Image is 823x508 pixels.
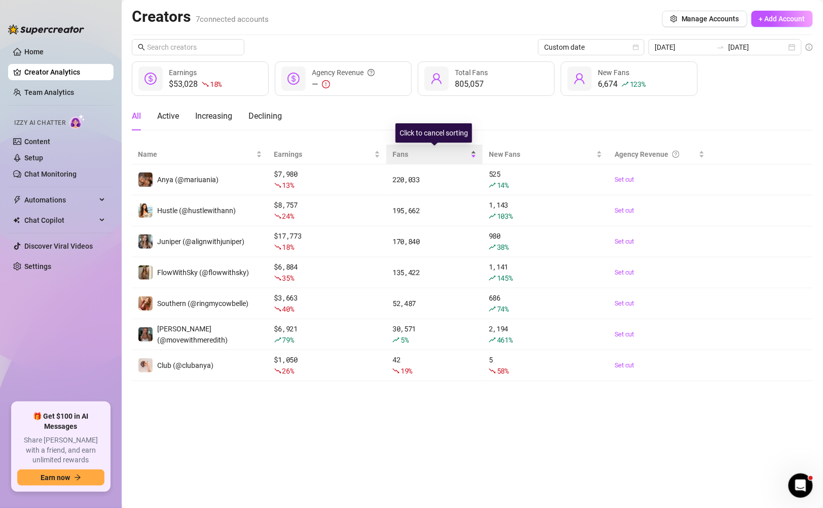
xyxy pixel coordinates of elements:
[145,73,157,85] span: dollar-circle
[24,64,105,80] a: Creator Analytics
[147,42,230,53] input: Search creators
[489,168,602,191] div: 525
[41,473,70,482] span: Earn now
[806,44,813,51] span: info-circle
[248,110,282,122] div: Declining
[662,11,747,27] button: Manage Accounts
[274,244,281,251] span: fall
[392,174,477,185] div: 220,033
[138,296,153,311] img: Southern (@ringmycowbelle)
[274,292,381,315] div: $ 3,663
[455,69,488,77] span: Total Fans
[138,358,153,372] img: Club (@clubanya)
[392,354,477,377] div: 42
[497,304,509,314] span: 74 %
[157,110,179,122] div: Active
[74,474,81,481] span: arrow-right
[615,267,704,278] a: Set cut
[615,236,704,247] a: Set cut
[138,234,153,249] img: Juniper (@alignwithjuniper)
[169,78,222,90] div: $53,028
[392,298,477,309] div: 52,487
[396,123,472,143] div: Click to cancel sorting
[672,149,679,160] span: question-circle
[497,180,509,190] span: 14 %
[489,323,602,346] div: 2,194
[24,242,93,250] a: Discover Viral Videos
[288,73,300,85] span: dollar-circle
[489,306,496,313] span: rise
[497,366,509,376] span: 58 %
[489,149,594,160] span: New Fans
[598,78,646,90] div: 6,674
[282,304,294,314] span: 40 %
[24,170,77,178] a: Chat Monitoring
[717,43,725,51] span: swap-right
[483,145,609,164] th: New Fans
[312,67,375,78] div: Agency Revenue
[274,213,281,220] span: fall
[574,73,586,85] span: user
[489,213,496,220] span: rise
[13,196,21,204] span: thunderbolt
[274,367,281,375] span: fall
[615,206,704,216] a: Set cut
[431,73,443,85] span: user
[210,79,222,89] span: 18 %
[497,242,509,252] span: 38 %
[282,335,294,345] span: 79 %
[392,149,469,160] span: Fans
[274,354,381,377] div: $ 1,050
[598,69,629,77] span: New Fans
[202,81,209,88] span: fall
[282,242,294,252] span: 18 %
[24,154,43,162] a: Setup
[14,118,65,128] span: Izzy AI Chatter
[622,81,629,88] span: rise
[13,217,20,224] img: Chat Copilot
[274,149,373,160] span: Earnings
[717,43,725,51] span: to
[630,79,646,89] span: 123 %
[196,15,269,24] span: 7 connected accounts
[132,7,269,26] h2: Creators
[157,207,236,215] span: Hustle (@hustlewithann)
[132,110,141,122] div: All
[392,236,477,247] div: 170,840
[17,412,104,431] span: 🎁 Get $100 in AI Messages
[138,149,254,160] span: Name
[489,182,496,189] span: rise
[489,336,496,344] span: rise
[274,182,281,189] span: fall
[157,268,249,277] span: FlowWithSky (@flowwithsky)
[544,40,638,55] span: Custom date
[401,335,408,345] span: 5 %
[489,244,496,251] span: rise
[655,42,712,53] input: Start date
[752,11,813,27] button: + Add Account
[489,275,496,282] span: rise
[268,145,387,164] th: Earnings
[157,299,248,308] span: Southern (@ringmycowbelle)
[24,192,96,208] span: Automations
[392,205,477,216] div: 195,662
[282,366,294,376] span: 26 %
[282,180,294,190] span: 13 %
[282,211,294,221] span: 24 %
[132,145,268,164] th: Name
[615,175,704,185] a: Set cut
[157,325,228,344] span: [PERSON_NAME] (@movewithmeredith)
[489,199,602,222] div: 1,143
[138,204,153,218] img: Hustle (@hustlewithann)
[69,114,85,129] img: AI Chatter
[312,78,375,90] div: —
[274,168,381,191] div: $ 7,980
[138,173,153,187] img: Anya (@mariuania)
[8,24,84,35] img: logo-BBDzfeDw.svg
[401,366,412,376] span: 19 %
[392,336,400,344] span: rise
[489,367,496,375] span: fall
[138,265,153,280] img: FlowWithSky (@flowwithsky)
[682,15,739,23] span: Manage Accounts
[24,88,74,96] a: Team Analytics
